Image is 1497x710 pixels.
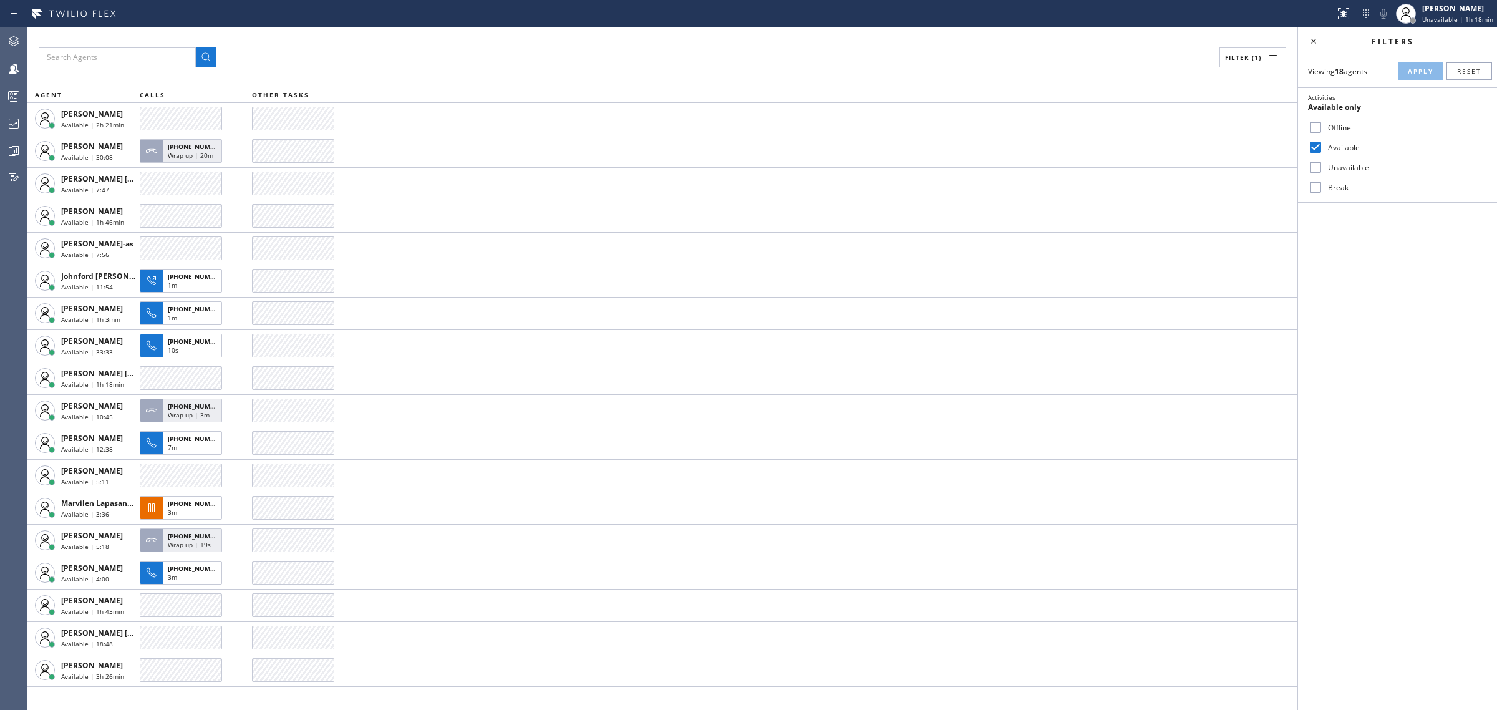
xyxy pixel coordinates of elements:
[61,575,109,583] span: Available | 4:00
[1408,67,1433,75] span: Apply
[61,433,123,444] span: [PERSON_NAME]
[61,238,133,249] span: [PERSON_NAME]-as
[1422,15,1493,24] span: Unavailable | 1h 18min
[61,218,124,226] span: Available | 1h 46min
[61,153,113,162] span: Available | 30:08
[61,303,123,314] span: [PERSON_NAME]
[1422,3,1493,14] div: [PERSON_NAME]
[61,477,109,486] span: Available | 5:11
[61,336,123,346] span: [PERSON_NAME]
[140,525,226,556] button: [PHONE_NUMBER]Wrap up | 19s
[1308,102,1361,112] span: Available only
[140,557,226,588] button: [PHONE_NUMBER]3m
[61,510,109,518] span: Available | 3:36
[1308,66,1367,77] span: Viewing agents
[61,283,113,291] span: Available | 11:54
[61,542,109,551] span: Available | 5:18
[1375,5,1392,22] button: Mute
[140,492,226,523] button: [PHONE_NUMBER]3m
[1457,67,1481,75] span: Reset
[140,135,226,167] button: [PHONE_NUMBER]Wrap up | 20m
[168,508,177,517] span: 3m
[140,298,226,329] button: [PHONE_NUMBER]1m
[61,348,113,356] span: Available | 33:33
[168,573,177,581] span: 3m
[1323,122,1487,133] label: Offline
[61,445,113,454] span: Available | 12:38
[1323,142,1487,153] label: Available
[140,330,226,361] button: [PHONE_NUMBER]10s
[140,265,226,296] button: [PHONE_NUMBER]1m
[61,412,113,421] span: Available | 10:45
[168,411,210,419] span: Wrap up | 3m
[168,337,225,346] span: [PHONE_NUMBER]
[61,368,187,379] span: [PERSON_NAME] [PERSON_NAME]
[168,402,225,411] span: [PHONE_NUMBER]
[61,530,123,541] span: [PERSON_NAME]
[61,401,123,411] span: [PERSON_NAME]
[168,151,213,160] span: Wrap up | 20m
[61,141,123,152] span: [PERSON_NAME]
[61,639,113,648] span: Available | 18:48
[39,47,196,67] input: Search Agents
[61,628,187,638] span: [PERSON_NAME] [PERSON_NAME]
[168,540,211,549] span: Wrap up | 19s
[61,672,124,681] span: Available | 3h 26min
[168,532,225,540] span: [PHONE_NUMBER]
[61,173,187,184] span: [PERSON_NAME] [PERSON_NAME]
[168,304,225,313] span: [PHONE_NUMBER]
[1323,182,1487,193] label: Break
[1335,66,1344,77] strong: 18
[168,434,225,443] span: [PHONE_NUMBER]
[35,90,62,99] span: AGENT
[61,185,109,194] span: Available | 7:47
[61,563,123,573] span: [PERSON_NAME]
[1308,93,1487,102] div: Activities
[61,465,123,476] span: [PERSON_NAME]
[61,498,137,508] span: Marvilen Lapasanda
[168,142,225,151] span: [PHONE_NUMBER]
[61,595,123,606] span: [PERSON_NAME]
[1225,53,1261,62] span: Filter (1)
[1372,36,1414,47] span: Filters
[61,120,124,129] span: Available | 2h 21min
[168,499,225,508] span: [PHONE_NUMBER]
[1398,62,1443,80] button: Apply
[168,313,177,322] span: 1m
[168,564,225,573] span: [PHONE_NUMBER]
[140,427,226,459] button: [PHONE_NUMBER]7m
[252,90,309,99] span: OTHER TASKS
[1219,47,1286,67] button: Filter (1)
[140,395,226,426] button: [PHONE_NUMBER]Wrap up | 3m
[61,315,120,324] span: Available | 1h 3min
[61,271,157,281] span: Johnford [PERSON_NAME]
[61,660,123,671] span: [PERSON_NAME]
[168,346,178,354] span: 10s
[1323,162,1487,173] label: Unavailable
[61,206,123,216] span: [PERSON_NAME]
[168,272,225,281] span: [PHONE_NUMBER]
[168,281,177,289] span: 1m
[61,380,124,389] span: Available | 1h 18min
[1446,62,1492,80] button: Reset
[61,250,109,259] span: Available | 7:56
[168,443,177,452] span: 7m
[140,90,165,99] span: CALLS
[61,109,123,119] span: [PERSON_NAME]
[61,607,124,616] span: Available | 1h 43min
